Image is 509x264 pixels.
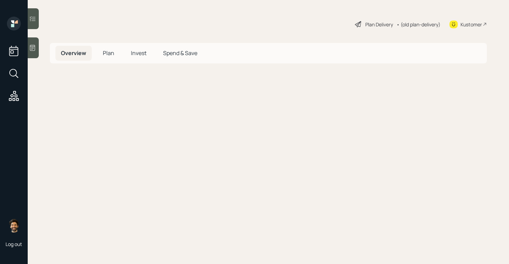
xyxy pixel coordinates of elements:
[163,49,197,57] span: Spend & Save
[131,49,146,57] span: Invest
[396,21,440,28] div: • (old plan-delivery)
[61,49,86,57] span: Overview
[103,49,114,57] span: Plan
[7,219,21,232] img: eric-schwartz-headshot.png
[461,21,482,28] div: Kustomer
[365,21,393,28] div: Plan Delivery
[6,241,22,247] div: Log out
